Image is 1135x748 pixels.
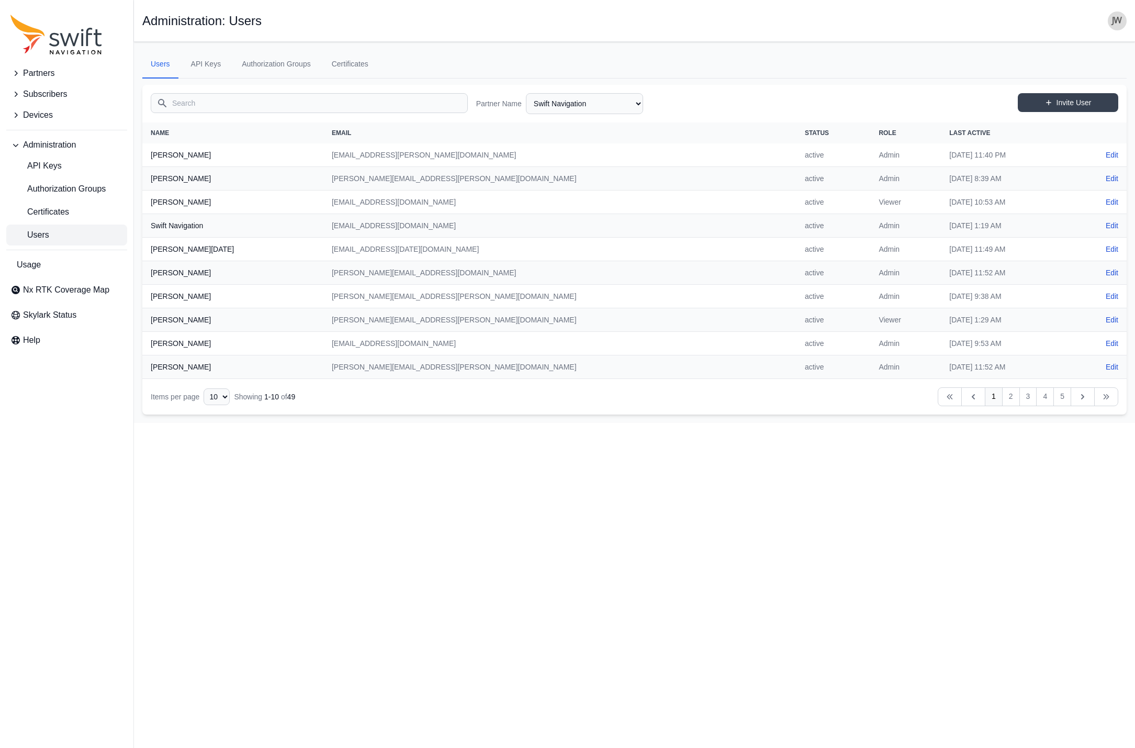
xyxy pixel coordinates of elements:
[870,308,941,332] td: Viewer
[941,355,1073,379] td: [DATE] 11:52 AM
[142,379,1127,415] nav: Table navigation
[142,355,323,379] th: [PERSON_NAME]
[142,308,323,332] th: [PERSON_NAME]
[323,285,796,308] td: [PERSON_NAME][EMAIL_ADDRESS][PERSON_NAME][DOMAIN_NAME]
[142,261,323,285] th: [PERSON_NAME]
[6,305,127,326] a: Skylark Status
[1106,244,1118,254] a: Edit
[870,332,941,355] td: Admin
[6,330,127,351] a: Help
[323,191,796,214] td: [EMAIL_ADDRESS][DOMAIN_NAME]
[1106,338,1118,349] a: Edit
[10,160,62,172] span: API Keys
[870,122,941,143] th: Role
[941,167,1073,191] td: [DATE] 8:39 AM
[142,15,262,27] h1: Administration: Users
[796,238,871,261] td: active
[1018,93,1118,112] a: Invite User
[870,214,941,238] td: Admin
[1106,220,1118,231] a: Edit
[6,105,127,126] button: Devices
[1106,267,1118,278] a: Edit
[323,214,796,238] td: [EMAIL_ADDRESS][DOMAIN_NAME]
[796,332,871,355] td: active
[1019,387,1037,406] a: 3
[870,143,941,167] td: Admin
[6,225,127,245] a: Users
[142,167,323,191] th: [PERSON_NAME]
[151,93,468,113] input: Search
[323,238,796,261] td: [EMAIL_ADDRESS][DATE][DOMAIN_NAME]
[23,334,40,347] span: Help
[264,393,279,401] span: 1 - 10
[323,50,377,79] a: Certificates
[17,259,41,271] span: Usage
[941,238,1073,261] td: [DATE] 11:49 AM
[23,67,54,80] span: Partners
[796,285,871,308] td: active
[6,178,127,199] a: Authorization Groups
[323,355,796,379] td: [PERSON_NAME][EMAIL_ADDRESS][PERSON_NAME][DOMAIN_NAME]
[142,143,323,167] th: [PERSON_NAME]
[233,50,319,79] a: Authorization Groups
[1053,387,1071,406] a: 5
[870,261,941,285] td: Admin
[941,214,1073,238] td: [DATE] 1:19 AM
[1002,387,1020,406] a: 2
[6,135,127,155] button: Administration
[870,167,941,191] td: Admin
[287,393,296,401] span: 49
[142,191,323,214] th: [PERSON_NAME]
[870,355,941,379] td: Admin
[1036,387,1054,406] a: 4
[6,63,127,84] button: Partners
[941,191,1073,214] td: [DATE] 10:53 AM
[6,254,127,275] a: Usage
[796,355,871,379] td: active
[796,143,871,167] td: active
[941,285,1073,308] td: [DATE] 9:38 AM
[1106,315,1118,325] a: Edit
[23,88,67,101] span: Subscribers
[6,84,127,105] button: Subscribers
[796,122,871,143] th: Status
[941,308,1073,332] td: [DATE] 1:29 AM
[6,155,127,176] a: API Keys
[1106,291,1118,302] a: Edit
[796,214,871,238] td: active
[10,206,69,218] span: Certificates
[323,261,796,285] td: [PERSON_NAME][EMAIL_ADDRESS][DOMAIN_NAME]
[941,122,1073,143] th: Last Active
[142,122,323,143] th: Name
[234,392,295,402] div: Showing of
[323,143,796,167] td: [EMAIL_ADDRESS][PERSON_NAME][DOMAIN_NAME]
[870,191,941,214] td: Viewer
[796,261,871,285] td: active
[1106,173,1118,184] a: Edit
[23,284,109,296] span: Nx RTK Coverage Map
[10,183,106,195] span: Authorization Groups
[142,50,178,79] a: Users
[183,50,230,79] a: API Keys
[6,280,127,300] a: Nx RTK Coverage Map
[870,285,941,308] td: Admin
[323,167,796,191] td: [PERSON_NAME][EMAIL_ADDRESS][PERSON_NAME][DOMAIN_NAME]
[796,308,871,332] td: active
[941,332,1073,355] td: [DATE] 9:53 AM
[526,93,643,114] select: Partner Name
[796,167,871,191] td: active
[941,143,1073,167] td: [DATE] 11:40 PM
[476,98,522,109] label: Partner Name
[142,238,323,261] th: [PERSON_NAME][DATE]
[23,109,53,121] span: Devices
[23,309,76,321] span: Skylark Status
[1106,150,1118,160] a: Edit
[142,285,323,308] th: [PERSON_NAME]
[796,191,871,214] td: active
[985,387,1003,406] a: 1
[323,122,796,143] th: Email
[323,308,796,332] td: [PERSON_NAME][EMAIL_ADDRESS][PERSON_NAME][DOMAIN_NAME]
[23,139,76,151] span: Administration
[870,238,941,261] td: Admin
[323,332,796,355] td: [EMAIL_ADDRESS][DOMAIN_NAME]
